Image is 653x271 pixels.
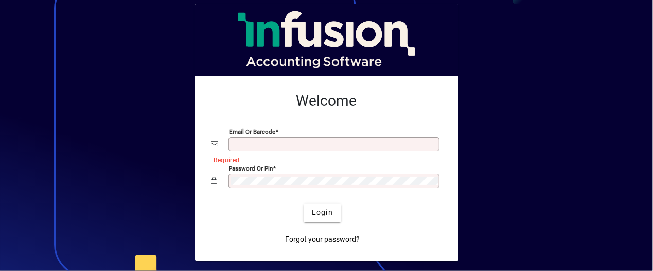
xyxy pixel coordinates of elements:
[211,92,442,110] h2: Welcome
[285,234,360,245] span: Forgot your password?
[229,164,273,172] mat-label: Password or Pin
[214,154,434,165] mat-error: Required
[281,230,364,249] a: Forgot your password?
[304,204,341,222] button: Login
[229,128,275,135] mat-label: Email or Barcode
[312,207,333,218] span: Login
